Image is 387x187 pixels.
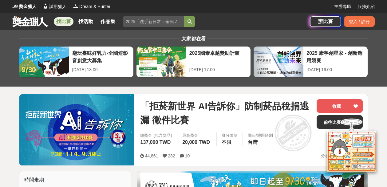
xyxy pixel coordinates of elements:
[222,140,231,145] span: 不限
[182,132,211,139] span: 最高獎金
[72,50,130,63] div: 翻玩臺味好乳力-全國短影音創意大募集
[182,140,210,145] span: 20,000 TWD
[185,153,190,158] span: 10
[317,115,363,129] a: 前往比賽網站
[49,3,66,10] span: 試用獵人
[12,3,36,10] a: Logo獎金獵人
[248,140,258,145] span: 台灣
[168,153,175,158] span: 282
[19,3,36,10] span: 獎金獵人
[145,153,158,158] span: 44,861
[248,132,273,139] div: 國籍/地區限制
[79,3,110,10] span: Dream & Hunter
[357,3,375,10] a: 服務介紹
[12,3,18,9] img: Logo
[344,16,375,27] div: 登入 / 註冊
[306,50,365,63] div: 2025 康寧創星家 - 創新應用競賽
[310,16,341,27] a: 辦比賽
[327,131,376,172] img: d2146d9a-e6f6-4337-9592-8cefde37ba6b.png
[317,99,363,113] button: 收藏
[73,3,110,10] a: LogoDream & Hunter
[180,36,207,41] span: 大家都在看
[98,17,118,26] a: 作品集
[253,46,368,78] a: 2025 康寧創星家 - 創新應用競賽[DATE] 16:00
[54,17,73,26] a: 找比賽
[19,94,134,165] img: Cover Image
[42,3,66,10] a: Logo試用獵人
[136,46,251,78] a: 2025國泰卓越獎助計畫[DATE] 17:00
[72,67,130,73] div: [DATE] 18:00
[140,132,172,139] span: 總獎金 (包含獎品)
[140,140,171,145] span: 137,000 TWD
[306,67,365,73] div: [DATE] 16:00
[189,67,247,73] div: [DATE] 17:00
[222,132,238,139] div: 身分限制
[123,16,184,27] input: 2025「洗手新日常：全民 ALL IN」洗手歌全台徵選
[76,17,96,26] a: 找活動
[334,3,351,10] a: 主辦專區
[189,50,247,63] div: 2025國泰卓越獎助計畫
[42,3,49,9] img: Logo
[19,46,134,78] a: 翻玩臺味好乳力-全國短影音創意大募集[DATE] 18:00
[140,99,312,127] span: 「拒菸新世界 AI告訴你」防制菸品稅捐逃漏 徵件比賽
[73,3,79,9] img: Logo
